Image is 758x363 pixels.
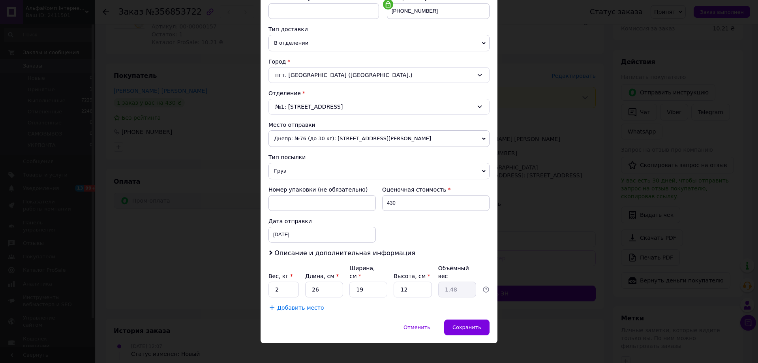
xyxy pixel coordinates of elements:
span: Место отправки [268,122,315,128]
label: Высота, см [394,273,430,279]
div: Город [268,58,490,66]
span: Тип доставки [268,26,308,32]
div: Дата отправки [268,217,376,225]
span: Тип посылки [268,154,306,160]
div: пгт. [GEOGRAPHIC_DATA] ([GEOGRAPHIC_DATA].) [268,67,490,83]
label: Ширина, см [349,265,375,279]
div: Оценочная стоимость [382,186,490,194]
div: №1: [STREET_ADDRESS] [268,99,490,115]
label: Вес, кг [268,273,293,279]
input: +380 [387,3,490,19]
div: Объёмный вес [438,264,476,280]
label: Длина, см [305,273,339,279]
span: Отменить [403,324,430,330]
span: Описание и дополнительная информация [274,249,415,257]
span: Днепр: №76 (до 30 кг): [STREET_ADDRESS][PERSON_NAME] [268,130,490,147]
span: В отделении [268,35,490,51]
span: Добавить место [277,305,324,311]
span: Груз [268,163,490,179]
span: Сохранить [452,324,481,330]
div: Отделение [268,89,490,97]
div: Номер упаковки (не обязательно) [268,186,376,194]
